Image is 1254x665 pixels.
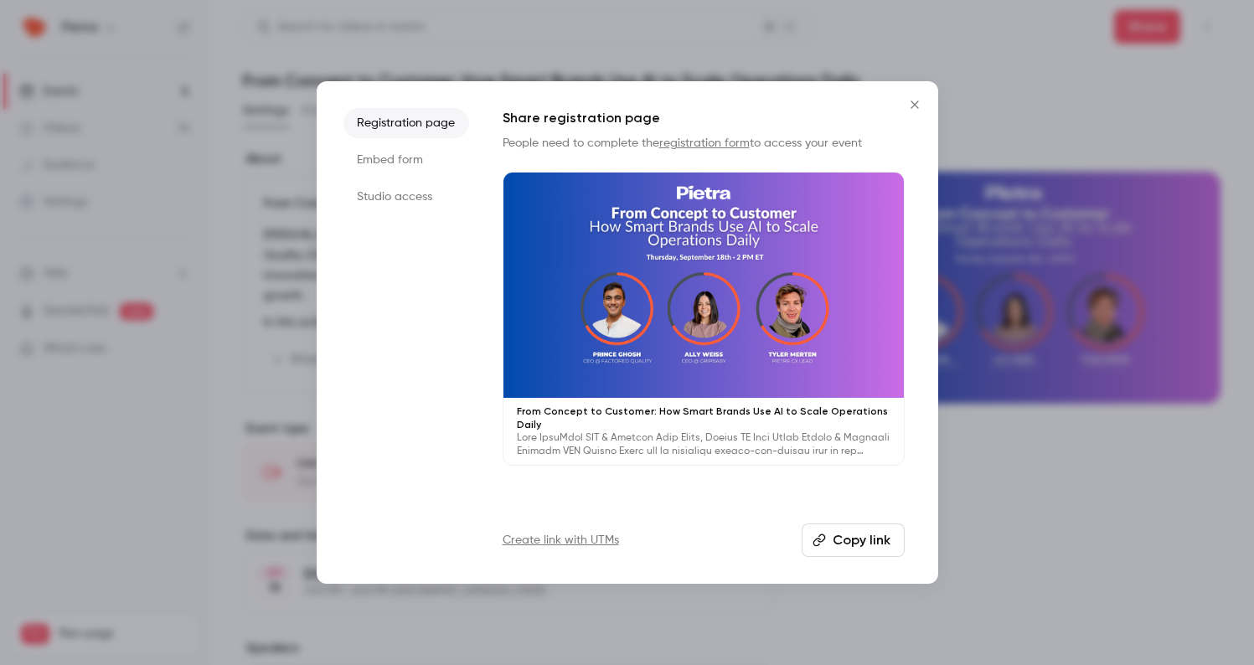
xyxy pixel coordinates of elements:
[343,108,469,138] li: Registration page
[343,182,469,212] li: Studio access
[503,108,905,128] h1: Share registration page
[517,405,890,431] p: From Concept to Customer: How Smart Brands Use AI to Scale Operations Daily
[503,532,619,549] a: Create link with UTMs
[503,172,905,466] a: From Concept to Customer: How Smart Brands Use AI to Scale Operations DailyLore IpsuMdol SIT & Am...
[898,88,931,121] button: Close
[659,137,750,149] a: registration form
[802,523,905,557] button: Copy link
[503,135,905,152] p: People need to complete the to access your event
[343,145,469,175] li: Embed form
[517,431,890,458] p: Lore IpsuMdol SIT & Ametcon Adip Elits, Doeius TE Inci Utlab Etdolo & Magnaali Enimadm VEN Quisno...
